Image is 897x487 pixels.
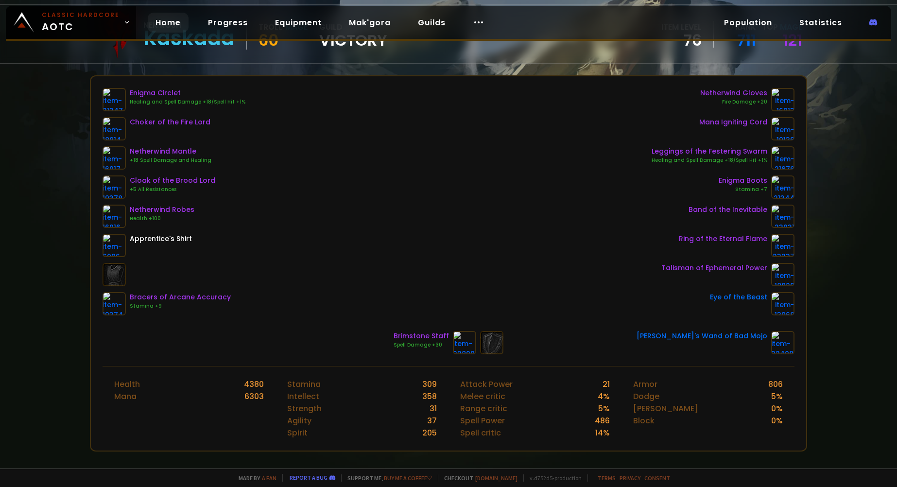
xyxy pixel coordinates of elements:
[710,292,767,302] div: Eye of the Beast
[422,378,437,390] div: 309
[427,415,437,427] div: 37
[430,402,437,415] div: 31
[244,390,264,402] div: 6303
[598,390,610,402] div: 4 %
[460,378,513,390] div: Attack Power
[103,234,126,257] img: item-6096
[771,292,794,315] img: item-13968
[719,186,767,193] div: Stamina +7
[287,402,322,415] div: Strength
[595,427,610,439] div: 14 %
[130,146,211,157] div: Netherwind Mantle
[603,378,610,390] div: 21
[341,474,432,482] span: Support me,
[114,390,137,402] div: Mana
[689,205,767,215] div: Band of the Inevitable
[130,234,192,244] div: Apprentice's Shirt
[319,33,387,48] span: Victory
[644,474,670,482] a: Consent
[130,157,211,164] div: +18 Spell Damage and Healing
[130,186,215,193] div: +5 All Resistances
[595,415,610,427] div: 486
[652,157,767,164] div: Healing and Spell Damage +18/Spell Hit +1%
[771,402,783,415] div: 0 %
[792,13,850,33] a: Statistics
[130,88,245,98] div: Enigma Circlet
[130,292,231,302] div: Bracers of Arcane Accuracy
[287,390,319,402] div: Intellect
[771,175,794,199] img: item-21344
[771,415,783,427] div: 0 %
[719,175,767,186] div: Enigma Boots
[200,13,256,33] a: Progress
[633,390,659,402] div: Dodge
[103,292,126,315] img: item-19374
[700,88,767,98] div: Netherwind Gloves
[699,117,767,127] div: Mana Igniting Cord
[460,427,501,439] div: Spell critic
[620,474,640,482] a: Privacy
[103,146,126,170] img: item-16917
[716,13,780,33] a: Population
[290,474,328,481] a: Report a bug
[475,474,517,482] a: [DOMAIN_NAME]
[438,474,517,482] span: Checkout
[598,402,610,415] div: 5 %
[130,175,215,186] div: Cloak of the Brood Lord
[114,378,140,390] div: Health
[460,390,505,402] div: Melee critic
[410,13,453,33] a: Guilds
[130,205,194,215] div: Netherwind Robes
[384,474,432,482] a: Buy me a coffee
[768,378,783,390] div: 806
[6,6,136,39] a: Classic HardcoreAOTC
[633,415,655,427] div: Block
[143,31,235,46] div: Kaskada
[422,427,437,439] div: 205
[103,205,126,228] img: item-16916
[771,205,794,228] img: item-23031
[103,175,126,199] img: item-19378
[652,146,767,157] div: Leggings of the Festering Swarm
[233,474,276,482] span: Made by
[130,215,194,223] div: Health +100
[422,390,437,402] div: 358
[460,402,507,415] div: Range critic
[287,427,308,439] div: Spirit
[771,331,794,354] img: item-22408
[633,402,698,415] div: [PERSON_NAME]
[130,117,210,127] div: Choker of the Fire Lord
[262,474,276,482] a: a fan
[598,474,616,482] a: Terms
[42,11,120,19] small: Classic Hardcore
[771,117,794,140] img: item-19136
[42,11,120,34] span: AOTC
[771,390,783,402] div: 5 %
[771,146,794,170] img: item-21676
[319,21,387,48] div: guild
[287,378,321,390] div: Stamina
[523,474,582,482] span: v. d752d5 - production
[103,117,126,140] img: item-18814
[103,88,126,111] img: item-21347
[771,88,794,111] img: item-16913
[700,98,767,106] div: Fire Damage +20
[148,13,189,33] a: Home
[771,263,794,286] img: item-18820
[725,33,756,48] a: 711
[341,13,398,33] a: Mak'gora
[633,378,657,390] div: Armor
[771,234,794,257] img: item-23237
[460,415,505,427] div: Spell Power
[130,98,245,106] div: Healing and Spell Damage +18/Spell Hit +1%
[637,331,767,341] div: [PERSON_NAME]'s Wand of Bad Mojo
[130,302,231,310] div: Stamina +9
[679,234,767,244] div: Ring of the Eternal Flame
[244,378,264,390] div: 4380
[287,415,311,427] div: Agility
[394,341,449,349] div: Spell Damage +30
[267,13,329,33] a: Equipment
[453,331,476,354] img: item-22800
[394,331,449,341] div: Brimstone Staff
[661,263,767,273] div: Talisman of Ephemeral Power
